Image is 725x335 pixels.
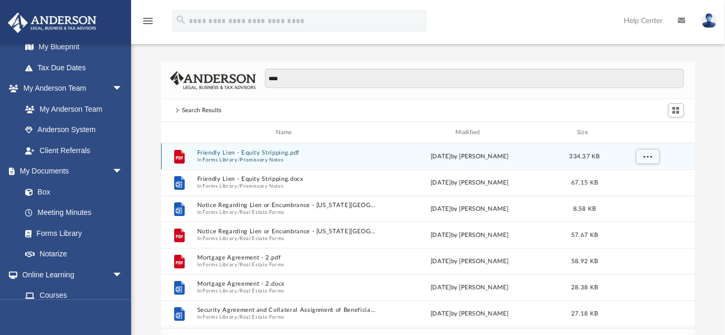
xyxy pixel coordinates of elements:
span: 334.37 KB [569,154,600,159]
span: / [237,287,239,294]
div: Name [196,128,375,137]
div: [DATE] by [PERSON_NAME] [380,257,559,266]
span: In [197,156,376,163]
i: menu [142,15,154,27]
span: In [197,287,376,294]
span: 57.67 KB [571,232,598,238]
div: Modified [380,128,559,137]
div: [DATE] by [PERSON_NAME] [380,204,559,214]
span: arrow_drop_down [112,78,133,100]
button: Notice Regarding Lien or Encumbrance - [US_STATE][GEOGRAPHIC_DATA]docx [197,202,376,209]
i: search [175,14,187,26]
span: In [197,182,376,189]
a: Meeting Minutes [15,202,133,223]
span: / [237,182,239,189]
button: Forms Library [202,182,237,189]
div: Size [563,128,605,137]
a: Notarize [15,244,133,265]
div: grid [161,143,696,328]
button: Switch to Grid View [668,103,684,118]
button: Security Agreement and Collateral Assignment of Beneficial Interest in Land Trust - [US_STATE][GE... [197,307,376,314]
button: Promissory Notes [240,156,283,163]
span: arrow_drop_down [112,161,133,182]
span: / [237,156,239,163]
button: Real Estate Forms [240,209,284,215]
span: In [197,235,376,242]
a: Box [15,181,128,202]
a: My Documentsarrow_drop_down [7,161,133,182]
button: Forms Library [202,209,237,215]
button: Forms Library [202,314,237,320]
span: / [237,261,239,268]
button: Forms Library [202,287,237,294]
a: Tax Due Dates [15,57,138,78]
div: [DATE] by [PERSON_NAME] [380,231,559,240]
a: My Anderson Team [15,99,128,120]
button: Forms Library [202,261,237,268]
div: [DATE] by [PERSON_NAME] [380,283,559,293]
button: Real Estate Forms [240,235,284,242]
span: 8.58 KB [573,206,596,212]
button: Forms Library [202,235,237,242]
span: In [197,261,376,268]
button: Friendly Lien - Equity Stripping.docx [197,176,376,182]
button: Real Estate Forms [240,314,284,320]
button: Real Estate Forms [240,287,284,294]
a: Courses [15,285,133,306]
button: Mortgage Agreement - 2.docx [197,280,376,287]
a: Client Referrals [15,140,133,161]
img: User Pic [701,13,717,28]
span: 67.15 KB [571,180,598,186]
span: arrow_drop_down [112,264,133,286]
span: In [197,209,376,215]
button: Promissory Notes [240,182,283,189]
div: [DATE] by [PERSON_NAME] [380,178,559,188]
button: Mortgage Agreement - 2.pdf [197,254,376,261]
div: [DATE] by [PERSON_NAME] [380,152,559,161]
a: menu [142,20,154,27]
button: Forms Library [202,156,237,163]
button: Notice Regarding Lien or Encumbrance - [US_STATE][GEOGRAPHIC_DATA]pdf [197,228,376,235]
span: 58.92 KB [571,258,598,264]
img: Anderson Advisors Platinum Portal [5,13,100,33]
div: id [610,128,684,137]
span: 28.38 KB [571,285,598,290]
button: Friendly Lien - Equity Stripping.pdf [197,149,376,156]
span: / [237,209,239,215]
a: Anderson System [15,120,133,141]
span: / [237,314,239,320]
a: Online Learningarrow_drop_down [7,264,133,285]
a: My Blueprint [15,37,133,58]
span: In [197,314,376,320]
span: 27.18 KB [571,311,598,317]
span: / [237,235,239,242]
button: Real Estate Forms [240,261,284,268]
div: id [165,128,191,137]
button: More options [635,149,659,165]
input: Search files and folders [265,69,684,89]
div: Search Results [182,106,222,115]
a: My Anderson Teamarrow_drop_down [7,78,133,99]
div: [DATE] by [PERSON_NAME] [380,309,559,319]
a: Forms Library [15,223,128,244]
